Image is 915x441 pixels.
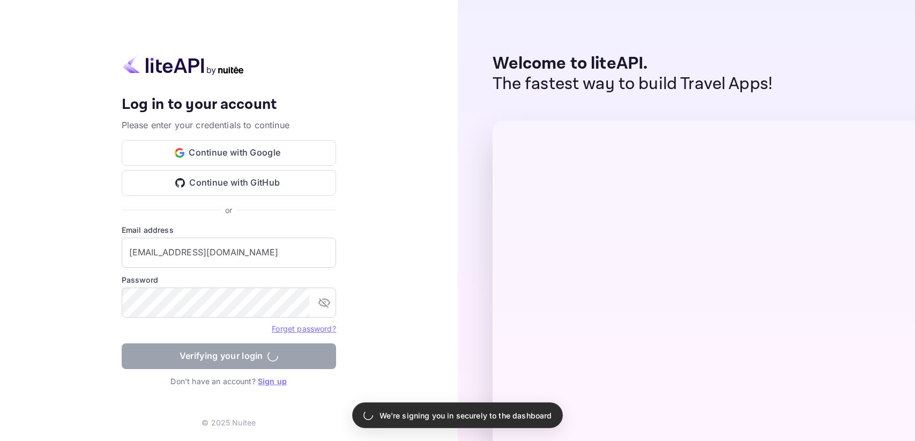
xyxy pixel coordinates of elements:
[122,238,336,268] input: Enter your email address
[122,54,245,75] img: liteapi
[225,204,232,216] p: or
[122,95,336,114] h4: Log in to your account
[314,292,335,313] button: toggle password visibility
[272,323,336,334] a: Forget password?
[272,324,336,333] a: Forget password?
[122,140,336,166] button: Continue with Google
[258,377,287,386] a: Sign up
[122,274,336,285] label: Password
[122,224,336,236] label: Email address
[380,410,552,421] p: We're signing you in securely to the dashboard
[493,54,773,74] p: Welcome to liteAPI.
[122,376,336,387] p: Don't have an account?
[122,170,336,196] button: Continue with GitHub
[202,417,256,428] p: © 2025 Nuitee
[493,74,773,94] p: The fastest way to build Travel Apps!
[122,119,336,131] p: Please enter your credentials to continue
